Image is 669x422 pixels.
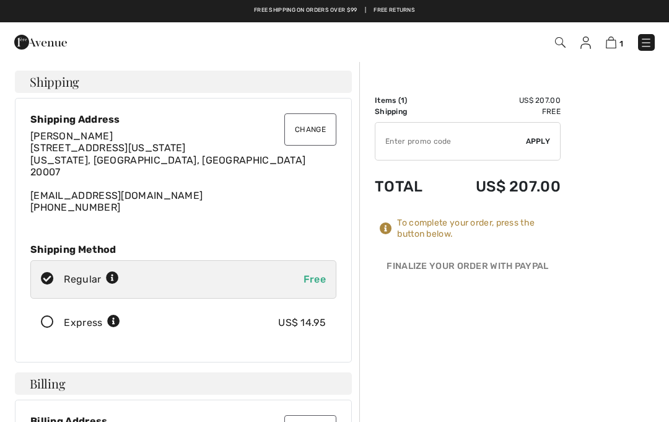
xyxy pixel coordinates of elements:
[30,201,120,213] a: [PHONE_NUMBER]
[278,315,326,330] div: US$ 14.95
[30,130,336,213] div: [EMAIL_ADDRESS][DOMAIN_NAME]
[374,6,415,15] a: Free Returns
[442,165,561,208] td: US$ 207.00
[14,35,67,47] a: 1ère Avenue
[30,377,65,390] span: Billing
[365,6,366,15] span: |
[30,244,336,255] div: Shipping Method
[30,142,305,177] span: [STREET_ADDRESS][US_STATE] [US_STATE], [GEOGRAPHIC_DATA], [GEOGRAPHIC_DATA] 20007
[401,96,404,105] span: 1
[284,113,336,146] button: Change
[606,37,616,48] img: Shopping Bag
[375,106,442,117] td: Shipping
[375,260,561,278] div: Finalize Your Order with PayPal
[526,136,551,147] span: Apply
[375,123,526,160] input: Promo code
[304,273,326,285] span: Free
[30,76,79,88] span: Shipping
[442,95,561,106] td: US$ 207.00
[606,35,623,50] a: 1
[254,6,357,15] a: Free shipping on orders over $99
[580,37,591,49] img: My Info
[375,165,442,208] td: Total
[64,315,120,330] div: Express
[30,113,336,125] div: Shipping Address
[375,95,442,106] td: Items ( )
[555,37,566,48] img: Search
[64,272,119,287] div: Regular
[14,30,67,55] img: 1ère Avenue
[640,37,652,49] img: Menu
[30,130,113,142] span: [PERSON_NAME]
[619,39,623,48] span: 1
[442,106,561,117] td: Free
[397,218,561,240] div: To complete your order, press the button below.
